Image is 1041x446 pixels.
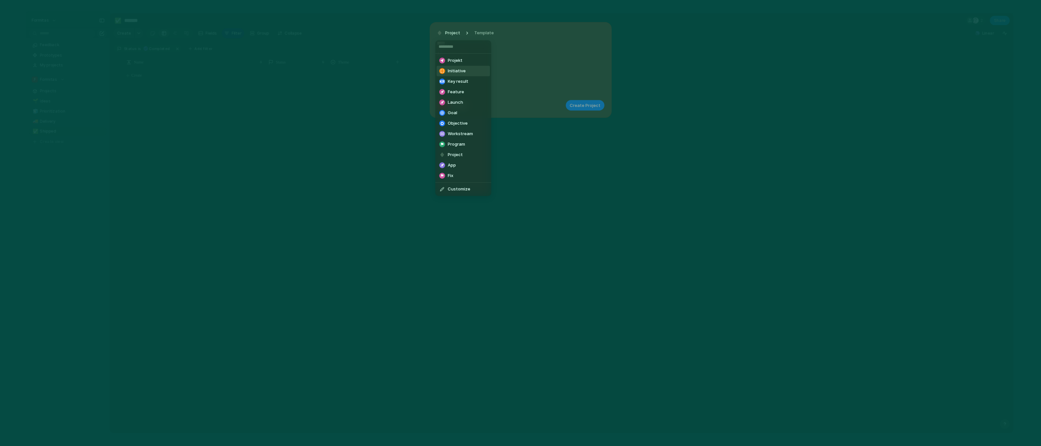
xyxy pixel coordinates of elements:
[448,131,473,137] span: Workstream
[448,152,463,158] span: Project
[448,68,466,74] span: Initiative
[448,78,468,85] span: Key result
[448,141,465,148] span: Program
[448,89,464,95] span: Feature
[448,57,462,64] span: Projekt
[448,110,457,116] span: Goal
[448,162,456,169] span: App
[448,120,468,127] span: Objective
[448,99,463,106] span: Launch
[448,186,470,192] span: Customize
[448,172,453,179] span: Fix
